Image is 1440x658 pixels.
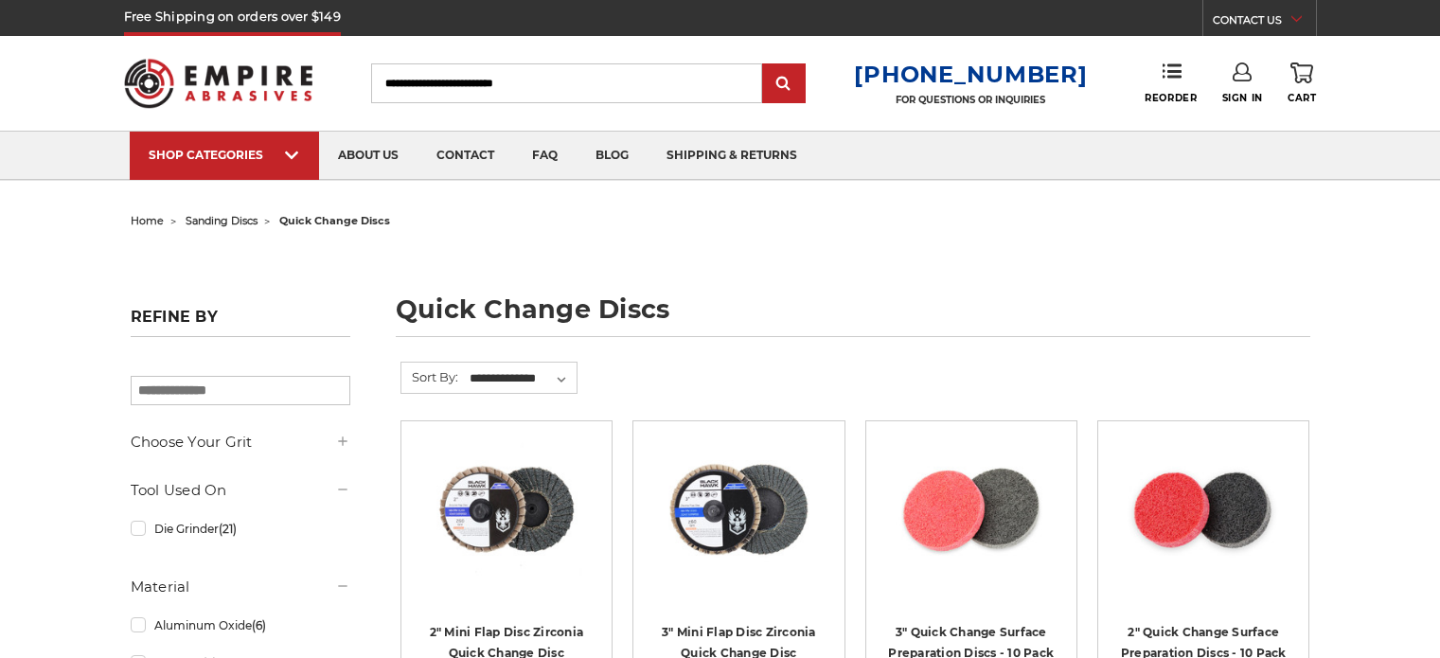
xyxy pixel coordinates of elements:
[319,132,418,180] a: about us
[1213,9,1316,36] a: CONTACT US
[880,435,1063,618] a: 3 inch surface preparation discs
[896,435,1047,586] img: 3 inch surface preparation discs
[149,148,300,162] div: SHOP CATEGORIES
[1128,435,1279,586] img: 2 inch surface preparation discs
[131,308,350,337] h5: Refine by
[467,365,577,393] select: Sort By:
[854,61,1087,88] a: [PHONE_NUMBER]
[131,479,350,502] h5: Tool Used On
[854,94,1087,106] p: FOR QUESTIONS OR INQUIRIES
[577,132,648,180] a: blog
[415,435,598,618] a: Black Hawk Abrasives 2-inch Zirconia Flap Disc with 60 Grit Zirconia for Smooth Finishing
[1288,62,1316,104] a: Cart
[279,214,390,227] span: quick change discs
[131,214,164,227] a: home
[513,132,577,180] a: faq
[1111,435,1295,618] a: 2 inch surface preparation discs
[647,435,830,618] a: BHA 3" Quick Change 60 Grit Flap Disc for Fine Grinding and Finishing
[1145,92,1197,104] span: Reorder
[124,46,313,120] img: Empire Abrasives
[396,296,1310,337] h1: quick change discs
[131,431,350,453] h5: Choose Your Grit
[131,609,350,642] a: Aluminum Oxide(6)
[219,522,237,536] span: (21)
[1288,92,1316,104] span: Cart
[648,132,816,180] a: shipping & returns
[663,435,814,586] img: BHA 3" Quick Change 60 Grit Flap Disc for Fine Grinding and Finishing
[431,435,582,586] img: Black Hawk Abrasives 2-inch Zirconia Flap Disc with 60 Grit Zirconia for Smooth Finishing
[1222,92,1263,104] span: Sign In
[401,363,458,391] label: Sort By:
[131,576,350,598] h5: Material
[418,132,513,180] a: contact
[765,65,803,103] input: Submit
[252,618,266,632] span: (6)
[1145,62,1197,103] a: Reorder
[131,512,350,545] a: Die Grinder(21)
[186,214,258,227] a: sanding discs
